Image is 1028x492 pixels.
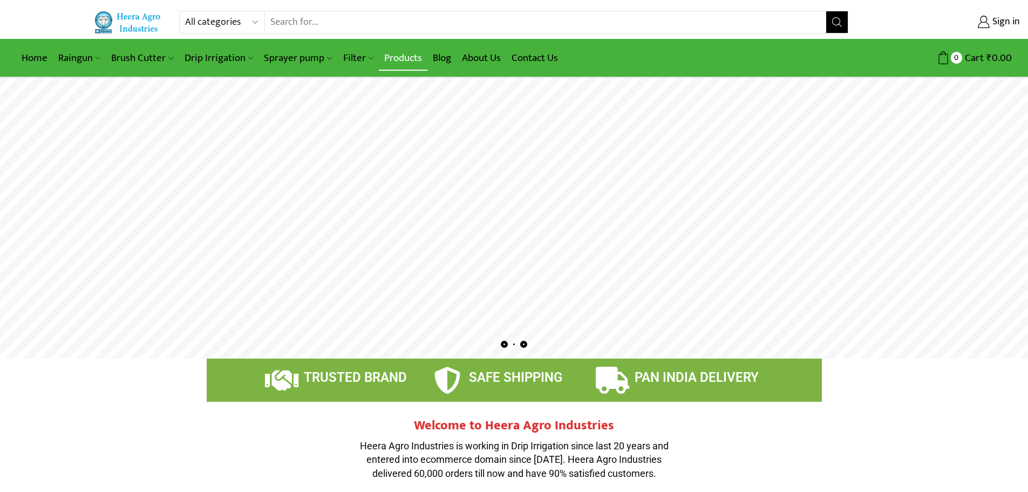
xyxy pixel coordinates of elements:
[962,51,984,65] span: Cart
[951,52,962,63] span: 0
[258,45,337,71] a: Sprayer pump
[986,50,1012,66] bdi: 0.00
[986,50,992,66] span: ₹
[53,45,106,71] a: Raingun
[106,45,179,71] a: Brush Cutter
[265,11,827,33] input: Search for...
[506,45,563,71] a: Contact Us
[864,12,1020,32] a: Sign in
[427,45,457,71] a: Blog
[179,45,258,71] a: Drip Irrigation
[304,370,407,385] span: TRUSTED BRAND
[826,11,848,33] button: Search button
[635,370,759,385] span: PAN INDIA DELIVERY
[469,370,562,385] span: SAFE SHIPPING
[859,48,1012,68] a: 0 Cart ₹0.00
[457,45,506,71] a: About Us
[338,45,379,71] a: Filter
[990,15,1020,29] span: Sign in
[352,418,676,434] h2: Welcome to Heera Agro Industries
[352,439,676,481] p: Heera Agro Industries is working in Drip Irrigation since last 20 years and entered into ecommerc...
[16,45,53,71] a: Home
[379,45,427,71] a: Products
